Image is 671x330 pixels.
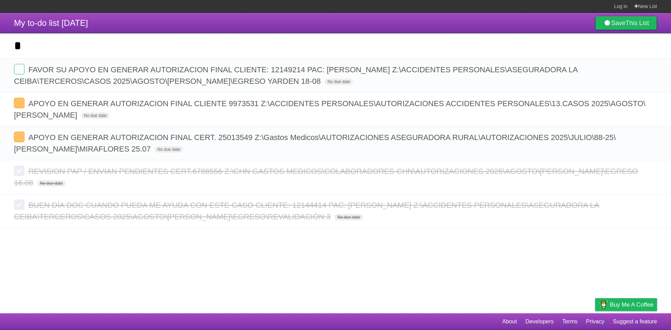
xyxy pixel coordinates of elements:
a: Developers [525,315,554,328]
span: My to-do list [DATE] [14,18,88,28]
a: Privacy [586,315,604,328]
label: Done [14,132,24,142]
label: Done [14,98,24,108]
label: Done [14,166,24,176]
a: Suggest a feature [613,315,657,328]
span: APOYO EN GENERAR AUTORIZACION FINAL CERT. 25013549 Z:\Gastos Medicos\AUTORIZACIONES ASEGURADORA R... [14,133,616,153]
span: FAVOR SU APOYO EN GENERAR AUTORIZACION FINAL CLIENTE: 12149214 PAC: [PERSON_NAME] Z:\ACCIDENTES P... [14,65,578,86]
a: About [502,315,517,328]
span: No due date [334,214,363,220]
a: SaveThis List [595,16,657,30]
span: APOYO EN GENERAR AUTORIZACION FINAL CLIENTE 9973531 Z:\ACCIDENTES PERSONALES\AUTORIZACIONES ACCID... [14,99,645,119]
span: Buy me a coffee [610,299,654,311]
span: REVISION PAP / ENVIAN PENDIENTES CERT.6788556 Z:\CHN GASTOS MEDICOS\COLABORADORES CHN\AUTORIZACIO... [14,167,638,187]
b: This List [626,20,649,27]
span: No due date [325,79,353,85]
label: Done [14,199,24,210]
a: Buy me a coffee [595,298,657,311]
span: No due date [154,146,183,153]
span: No due date [81,112,109,119]
a: Terms [562,315,578,328]
span: No due date [37,180,65,186]
label: Done [14,64,24,74]
img: Buy me a coffee [599,299,608,310]
span: BUEN DÍA DOC CUANDO PUEDA ME AYUDA CON ESTE CASO CLIENTE: 12144414 PAC: [PERSON_NAME] Z:\ACCIDENT... [14,201,599,221]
